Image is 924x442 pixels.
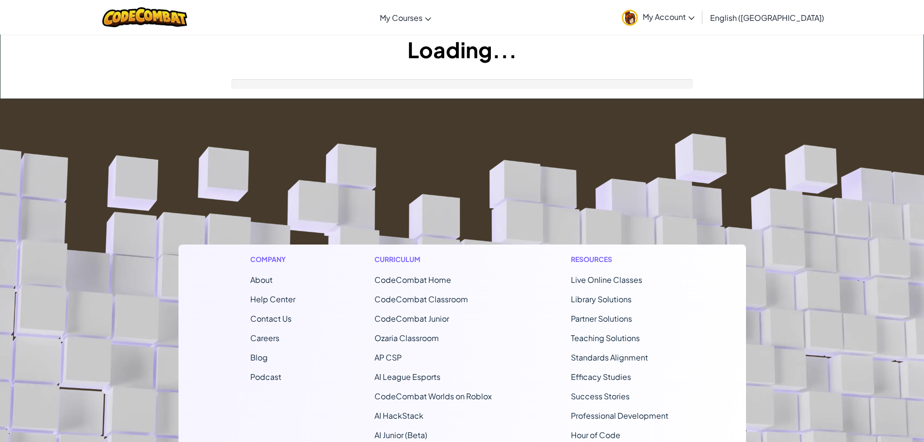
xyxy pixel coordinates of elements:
[374,372,440,382] a: AI League Esports
[571,294,632,304] a: Library Solutions
[250,352,268,362] a: Blog
[571,430,620,440] a: Hour of Code
[102,7,187,27] img: CodeCombat logo
[374,294,468,304] a: CodeCombat Classroom
[571,275,642,285] a: Live Online Classes
[374,313,449,324] a: CodeCombat Junior
[374,275,451,285] span: CodeCombat Home
[374,254,492,264] h1: Curriculum
[622,10,638,26] img: avatar
[374,333,439,343] a: Ozaria Classroom
[250,333,279,343] a: Careers
[250,254,295,264] h1: Company
[0,34,924,65] h1: Loading...
[643,12,695,22] span: My Account
[374,391,492,401] a: CodeCombat Worlds on Roblox
[250,372,281,382] a: Podcast
[374,352,402,362] a: AP CSP
[250,294,295,304] a: Help Center
[571,372,631,382] a: Efficacy Studies
[571,333,640,343] a: Teaching Solutions
[617,2,699,33] a: My Account
[375,4,436,31] a: My Courses
[571,352,648,362] a: Standards Alignment
[250,313,292,324] span: Contact Us
[571,313,632,324] a: Partner Solutions
[380,13,422,23] span: My Courses
[374,430,427,440] a: AI Junior (Beta)
[705,4,829,31] a: English ([GEOGRAPHIC_DATA])
[374,410,423,421] a: AI HackStack
[710,13,824,23] span: English ([GEOGRAPHIC_DATA])
[250,275,273,285] a: About
[571,254,674,264] h1: Resources
[571,410,668,421] a: Professional Development
[571,391,630,401] a: Success Stories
